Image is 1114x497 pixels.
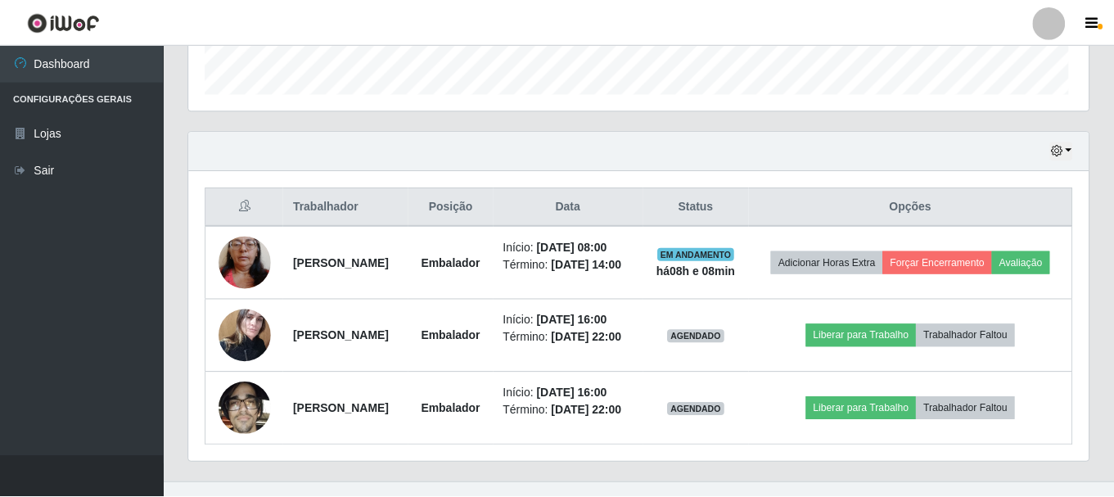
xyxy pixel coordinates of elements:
strong: [PERSON_NAME] [294,402,390,415]
li: Término: [505,402,635,419]
strong: [PERSON_NAME] [294,256,390,269]
button: Trabalhador Faltou [919,397,1018,420]
th: Trabalhador [284,188,409,227]
img: 1702689454641.jpeg [219,300,272,370]
time: [DATE] 16:00 [539,386,609,400]
strong: Embalador [422,256,481,269]
li: Início: [505,385,635,402]
th: Data [495,188,645,227]
span: EM ANDAMENTO [660,248,737,261]
th: Opções [751,188,1076,227]
strong: [PERSON_NAME] [294,329,390,342]
li: Início: [505,312,635,329]
strong: Embalador [422,329,481,342]
th: Posição [409,188,494,227]
li: Início: [505,239,635,256]
strong: há 08 h e 08 min [659,264,738,278]
span: AGENDADO [670,330,727,343]
button: Trabalhador Faltou [919,324,1018,347]
strong: Embalador [422,402,481,415]
button: Adicionar Horas Extra [773,251,886,274]
img: CoreUI Logo [27,12,100,33]
img: 1755643695220.jpeg [219,216,272,309]
li: Término: [505,329,635,346]
time: [DATE] 14:00 [553,258,624,271]
button: Avaliação [995,251,1053,274]
th: Status [645,188,751,227]
time: [DATE] 22:00 [553,331,624,344]
span: AGENDADO [670,403,727,416]
img: 1748926864127.jpeg [219,373,272,443]
button: Liberar para Trabalho [809,324,919,347]
button: Forçar Encerramento [886,251,995,274]
li: Término: [505,256,635,273]
button: Liberar para Trabalho [809,397,919,420]
time: [DATE] 22:00 [553,404,624,417]
time: [DATE] 08:00 [539,241,609,254]
time: [DATE] 16:00 [539,314,609,327]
